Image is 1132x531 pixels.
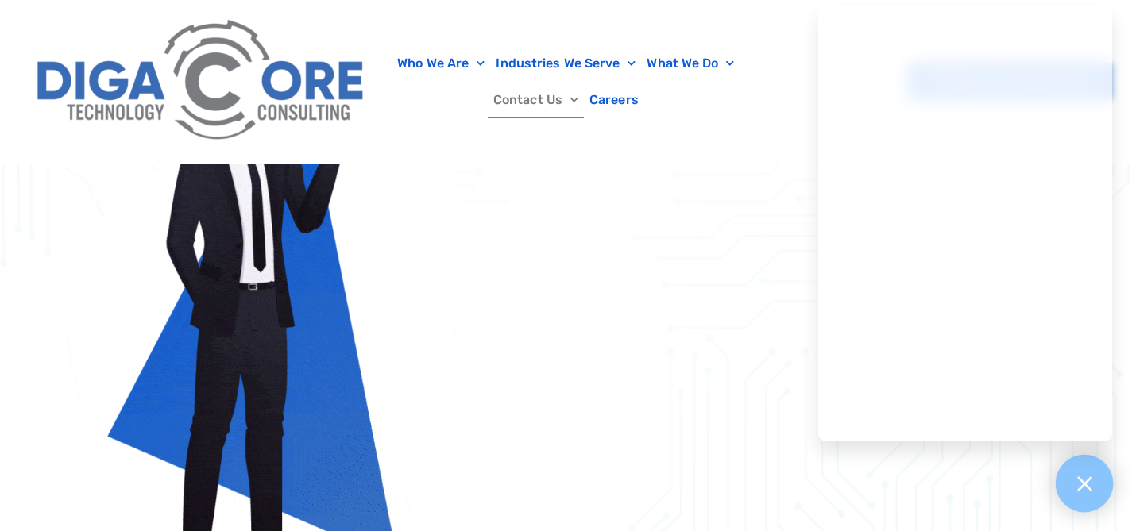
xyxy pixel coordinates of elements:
[641,45,740,82] a: What We Do
[490,45,641,82] a: Industries We Serve
[584,82,644,118] a: Careers
[818,6,1112,441] iframe: Chatgenie Messenger
[28,8,376,156] img: Digacore Logo
[488,82,584,118] a: Contact Us
[384,45,748,118] nav: Menu
[392,45,490,82] a: Who We Are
